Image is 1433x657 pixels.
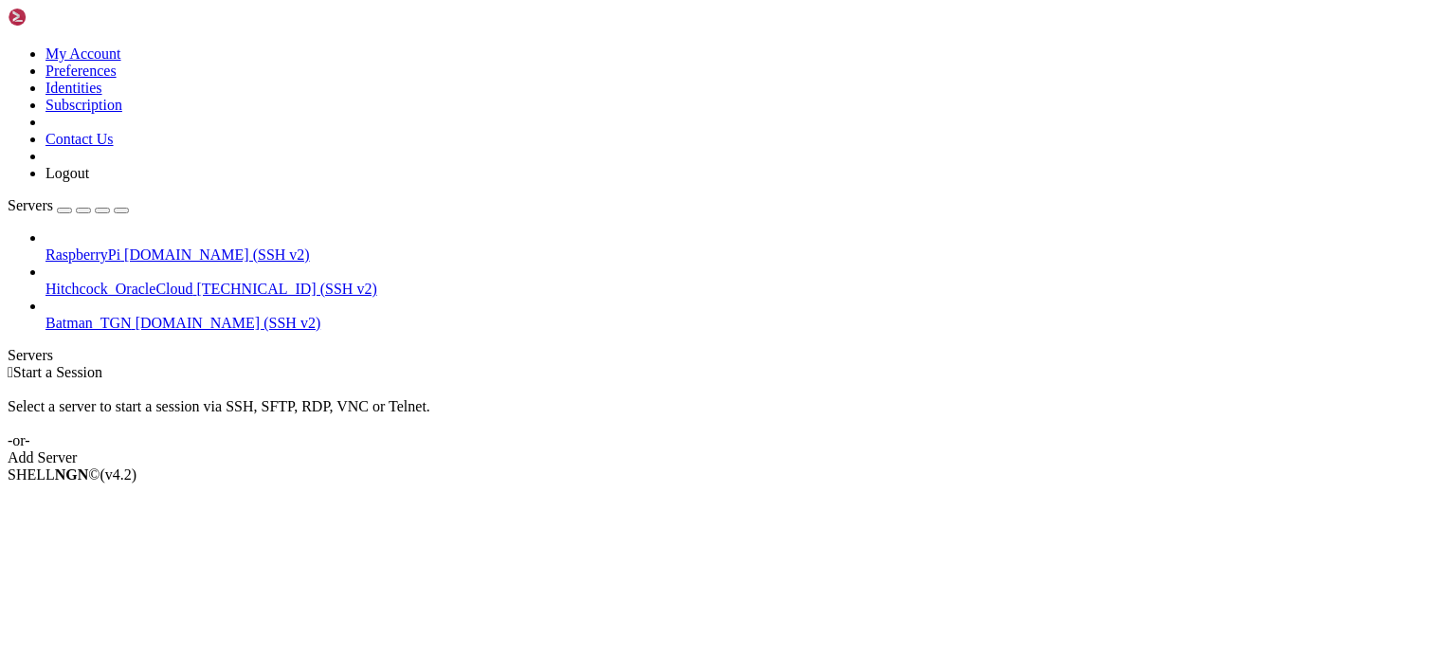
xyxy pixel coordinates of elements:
[45,97,122,113] a: Subscription
[8,466,136,483] span: SHELL ©
[8,197,129,213] a: Servers
[45,246,120,263] span: RaspberryPi
[8,197,53,213] span: Servers
[45,80,102,96] a: Identities
[13,364,102,380] span: Start a Session
[8,449,1425,466] div: Add Server
[8,381,1425,449] div: Select a server to start a session via SSH, SFTP, RDP, VNC or Telnet. -or-
[45,298,1425,332] li: Batman_TGN [DOMAIN_NAME] (SSH v2)
[45,315,1425,332] a: Batman_TGN [DOMAIN_NAME] (SSH v2)
[124,246,310,263] span: [DOMAIN_NAME] (SSH v2)
[8,347,1425,364] div: Servers
[100,466,137,483] span: 4.2.0
[45,246,1425,264] a: RaspberryPi [DOMAIN_NAME] (SSH v2)
[45,281,193,297] span: Hitchcock_OracleCloud
[136,315,321,331] span: [DOMAIN_NAME] (SSH v2)
[45,315,132,331] span: Batman_TGN
[8,8,117,27] img: Shellngn
[45,131,114,147] a: Contact Us
[45,281,1425,298] a: Hitchcock_OracleCloud [TECHNICAL_ID] (SSH v2)
[45,46,121,62] a: My Account
[45,165,89,181] a: Logout
[45,229,1425,264] li: RaspberryPi [DOMAIN_NAME] (SSH v2)
[8,364,13,380] span: 
[45,63,117,79] a: Preferences
[197,281,377,297] span: [TECHNICAL_ID] (SSH v2)
[45,264,1425,298] li: Hitchcock_OracleCloud [TECHNICAL_ID] (SSH v2)
[55,466,89,483] b: NGN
